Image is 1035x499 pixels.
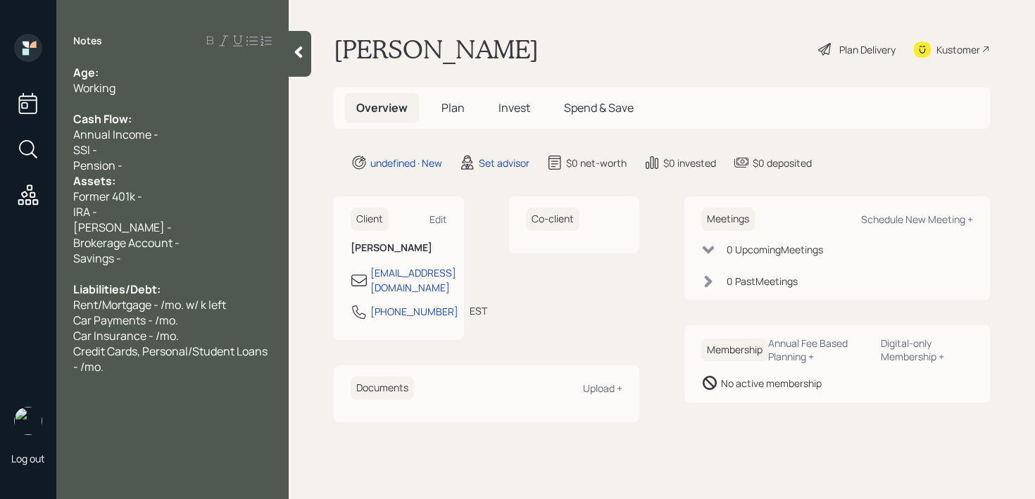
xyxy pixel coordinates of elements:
div: [EMAIL_ADDRESS][DOMAIN_NAME] [370,265,456,295]
span: Annual Income - [73,127,158,142]
h1: [PERSON_NAME] [334,34,539,65]
span: Liabilities/Debt: [73,282,161,297]
div: Log out [11,452,45,465]
span: Car Payments - /mo. [73,312,178,328]
div: Schedule New Meeting + [861,213,973,226]
span: Age: [73,65,99,80]
span: Plan [441,100,465,115]
span: Overview [356,100,408,115]
div: Kustomer [936,42,980,57]
span: Rent/Mortgage - /mo. w/ k left [73,297,226,312]
div: Set advisor [479,156,529,170]
div: 0 Past Meeting s [727,274,798,289]
div: $0 deposited [753,156,812,170]
div: EST [470,303,487,318]
div: Plan Delivery [839,42,896,57]
span: Car Insurance - /mo. [73,328,179,343]
span: SSI - [73,142,97,158]
div: [PHONE_NUMBER] [370,304,458,319]
div: Digital-only Membership + [881,336,973,363]
h6: [PERSON_NAME] [351,242,447,254]
h6: Documents [351,377,414,400]
span: Spend & Save [564,100,634,115]
span: [PERSON_NAME] - [73,220,172,235]
img: retirable_logo.png [14,407,42,435]
span: Invest [498,100,530,115]
span: Savings - [73,251,121,266]
div: 0 Upcoming Meeting s [727,242,823,257]
h6: Co-client [526,208,579,231]
h6: Meetings [701,208,755,231]
div: $0 net-worth [566,156,627,170]
div: No active membership [721,376,822,391]
h6: Client [351,208,389,231]
div: Edit [429,213,447,226]
div: $0 invested [663,156,716,170]
span: Assets: [73,173,115,189]
div: Upload + [583,381,622,395]
span: Pension - [73,158,123,173]
div: undefined · New [370,156,442,170]
label: Notes [73,34,102,48]
span: Credit Cards, Personal/Student Loans - /mo. [73,343,270,374]
span: Working [73,80,115,96]
span: Former 401k - [73,189,142,204]
div: Annual Fee Based Planning + [768,336,870,363]
h6: Membership [701,339,768,362]
span: Cash Flow: [73,111,132,127]
span: Brokerage Account - [73,235,180,251]
span: IRA - [73,204,97,220]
